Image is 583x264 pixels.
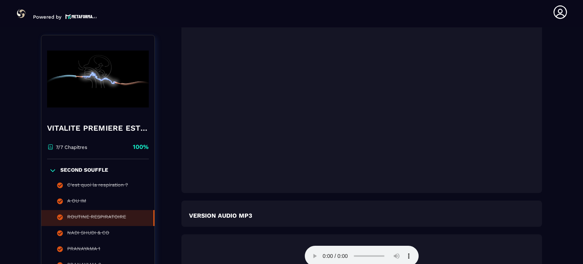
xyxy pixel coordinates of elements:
[56,144,87,150] p: 7/7 Chapitres
[189,212,252,219] strong: VERSION AUDIO MP3
[65,13,97,20] img: logo
[33,14,61,20] p: Powered by
[67,198,86,206] div: A OU IM
[15,8,27,20] img: logo-branding
[67,214,126,222] div: ROUTINE RESPIRATOIRE
[67,230,109,238] div: NADI SHUDI & CO
[133,143,149,151] p: 100%
[67,246,100,254] div: PRANAYAMA 1
[67,182,128,190] div: C'est quoi la respiration ?
[60,167,108,174] p: SECOND SOUFFLE
[47,41,149,117] img: banner
[47,123,149,133] h4: VITALITE PREMIERE ESTRELLA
